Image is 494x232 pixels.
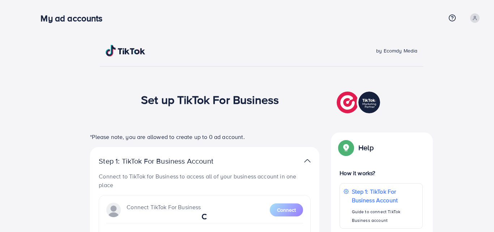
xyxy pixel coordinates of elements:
img: Popup guide [340,141,353,154]
p: *Please note, you are allowed to create up to 0 ad account. [90,132,319,141]
img: TikTok partner [304,156,311,166]
img: TikTok [106,45,145,56]
p: Step 1: TikTok For Business Account [99,157,236,165]
p: Guide to connect TikTok Business account [352,207,419,225]
h1: Set up TikTok For Business [141,93,279,106]
p: Help [358,143,374,152]
h3: My ad accounts [41,13,108,24]
p: How it works? [340,169,423,177]
p: Step 1: TikTok For Business Account [352,187,419,204]
img: TikTok partner [337,90,382,115]
span: by Ecomdy Media [376,47,417,54]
